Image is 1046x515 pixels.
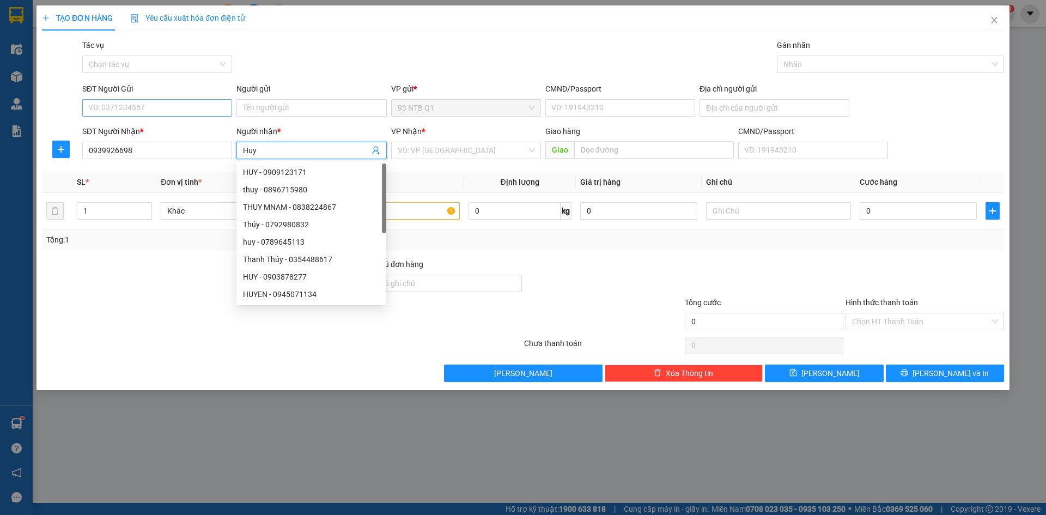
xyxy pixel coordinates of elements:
[363,260,423,269] label: Ghi chú đơn hàng
[801,367,860,379] span: [PERSON_NAME]
[545,141,574,159] span: Giao
[236,233,386,251] div: huy - 0789645113
[979,5,1009,36] button: Close
[765,365,883,382] button: save[PERSON_NAME]
[130,14,139,23] img: icon
[82,125,232,137] div: SĐT Người Nhận
[654,369,661,378] span: delete
[82,41,104,50] label: Tác vụ
[605,365,763,382] button: deleteXóa Thông tin
[666,367,713,379] span: Xóa Thông tin
[444,365,603,382] button: [PERSON_NAME]
[580,178,621,186] span: Giá trị hàng
[545,83,695,95] div: CMND/Passport
[363,275,522,292] input: Ghi chú đơn hàng
[574,141,734,159] input: Dọc đường
[372,146,380,155] span: user-add
[161,178,202,186] span: Đơn vị tính
[706,202,851,220] input: Ghi Chú
[52,141,70,158] button: plus
[986,202,1000,220] button: plus
[545,127,580,136] span: Giao hàng
[236,198,386,216] div: THUY MNAM - 0838224867
[236,251,386,268] div: Thanh Thúy - 0354488617
[236,125,386,137] div: Người nhận
[77,178,86,186] span: SL
[314,202,459,220] input: VD: Bàn, Ghế
[501,178,539,186] span: Định lượng
[42,14,113,22] span: TẠO ĐƠN HÀNG
[243,236,380,248] div: huy - 0789645113
[702,172,855,193] th: Ghi chú
[523,337,684,356] div: Chưa thanh toán
[700,99,849,117] input: Địa chỉ của người gửi
[789,369,797,378] span: save
[82,83,232,95] div: SĐT Người Gửi
[901,369,908,378] span: printer
[236,286,386,303] div: HUYEN - 0945071134
[243,201,380,213] div: THUY MNAM - 0838224867
[398,100,534,116] span: 93 NTB Q1
[913,367,989,379] span: [PERSON_NAME] và In
[494,367,552,379] span: [PERSON_NAME]
[777,41,810,50] label: Gán nhãn
[42,14,50,22] span: plus
[53,145,69,154] span: plus
[243,219,380,231] div: Thúy - 0792980832
[243,253,380,265] div: Thanh Thúy - 0354488617
[561,202,571,220] span: kg
[738,125,888,137] div: CMND/Passport
[886,365,1004,382] button: printer[PERSON_NAME] và In
[391,83,541,95] div: VP gửi
[580,202,697,220] input: 0
[990,16,999,25] span: close
[236,83,386,95] div: Người gửi
[236,181,386,198] div: thuy - 0896715980
[236,268,386,286] div: HUY - 0903878277
[685,298,721,307] span: Tổng cước
[846,298,918,307] label: Hình thức thanh toán
[236,163,386,181] div: HUY - 0909123171
[46,202,64,220] button: delete
[243,271,380,283] div: HUY - 0903878277
[243,166,380,178] div: HUY - 0909123171
[700,83,849,95] div: Địa chỉ người gửi
[986,207,999,215] span: plus
[167,203,299,219] span: Khác
[130,14,245,22] span: Yêu cầu xuất hóa đơn điện tử
[391,127,422,136] span: VP Nhận
[860,178,897,186] span: Cước hàng
[46,234,404,246] div: Tổng: 1
[243,288,380,300] div: HUYEN - 0945071134
[236,216,386,233] div: Thúy - 0792980832
[243,184,380,196] div: thuy - 0896715980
